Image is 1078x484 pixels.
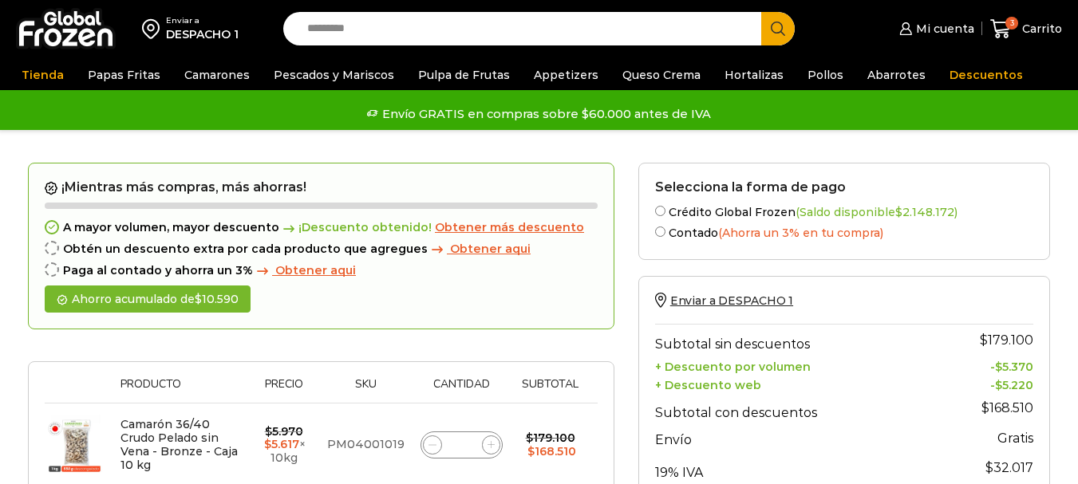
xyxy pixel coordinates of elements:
[995,378,1033,392] bdi: 5.220
[940,374,1033,392] td: -
[995,360,1033,374] bdi: 5.370
[45,179,598,195] h2: ¡Mientras más compras, más ahorras!
[413,378,511,403] th: Cantidad
[166,15,239,26] div: Enviar a
[526,431,575,445] bdi: 179.100
[655,356,940,374] th: + Descuento por volumen
[796,205,958,219] span: (Saldo disponible )
[511,378,590,403] th: Subtotal
[319,378,413,403] th: Sku
[655,424,940,452] th: Envío
[761,12,795,45] button: Search button
[265,424,272,439] span: $
[527,444,576,458] bdi: 168.510
[717,60,792,90] a: Hortalizas
[655,374,940,392] th: + Descuento web
[980,333,1033,348] bdi: 179.100
[985,460,993,475] span: $
[142,15,166,42] img: address-field-icon.svg
[895,205,902,219] span: $
[45,221,598,234] div: A mayor volumen, mayor descuento
[655,452,940,484] th: 19% IVA
[980,333,988,348] span: $
[942,60,1031,90] a: Descuentos
[45,264,598,277] div: Paga al contado y ahorra un 3%
[264,437,299,451] bdi: 5.617
[451,434,473,456] input: Product quantity
[113,378,248,403] th: Producto
[266,60,402,90] a: Pescados y Mariscos
[718,226,883,240] span: (Ahorra un 3% en tu compra)
[1018,21,1062,37] span: Carrito
[655,293,793,308] a: Enviar a DESPACHO 1
[195,292,202,306] span: $
[166,26,239,42] div: DESPACHO 1
[940,356,1033,374] td: -
[912,21,974,37] span: Mi cuenta
[275,263,356,277] span: Obtener aqui
[80,60,168,90] a: Papas Fritas
[253,264,356,277] a: Obtener aqui
[410,60,518,90] a: Pulpa de Frutas
[981,400,989,415] span: $
[995,360,1002,374] span: $
[176,60,258,90] a: Camarones
[985,460,1033,475] span: 32.017
[655,206,665,216] input: Crédito Global Frozen(Saldo disponible$2.148.172)
[14,60,72,90] a: Tienda
[614,60,709,90] a: Queso Crema
[120,417,238,471] a: Camarón 36/40 Crudo Pelado sin Vena - Bronze - Caja 10 kg
[655,203,1033,219] label: Crédito Global Frozen
[435,221,584,234] a: Obtener más descuento
[670,293,793,308] span: Enviar a DESPACHO 1
[527,444,535,458] span: $
[655,226,665,237] input: Contado(Ahorra un 3% en tu compra)
[45,285,251,313] div: Ahorro acumulado de
[265,424,303,439] bdi: 5.970
[248,378,319,403] th: Precio
[859,60,934,90] a: Abarrotes
[895,205,954,219] bdi: 2.148.172
[264,437,271,451] span: $
[526,431,533,445] span: $
[995,378,1002,392] span: $
[990,10,1062,48] a: 3 Carrito
[526,60,606,90] a: Appetizers
[655,324,940,356] th: Subtotal sin descuentos
[895,13,973,45] a: Mi cuenta
[800,60,851,90] a: Pollos
[981,400,1033,415] bdi: 168.510
[450,242,531,256] span: Obtener aqui
[428,242,531,256] a: Obtener aqui
[655,179,1033,195] h2: Selecciona la forma de pago
[435,220,584,234] span: Obtener más descuento
[45,242,598,256] div: Obtén un descuento extra por cada producto que agregues
[1005,17,1018,30] span: 3
[655,223,1033,240] label: Contado
[195,292,239,306] bdi: 10.590
[279,221,432,234] span: ¡Descuento obtenido!
[997,431,1033,446] strong: Gratis
[655,392,940,424] th: Subtotal con descuentos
